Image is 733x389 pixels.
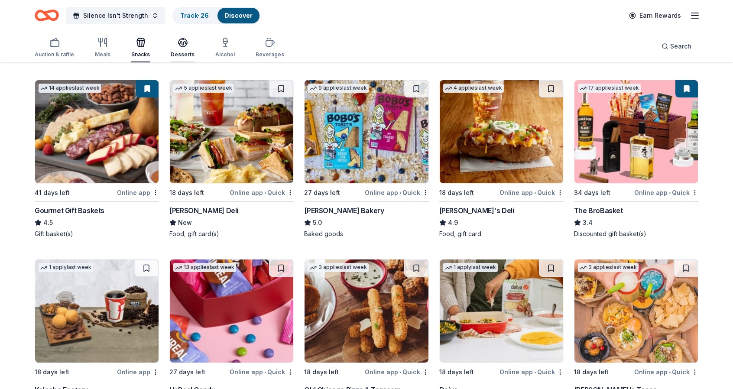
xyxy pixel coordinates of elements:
[499,366,564,377] div: Online app Quick
[313,217,322,228] span: 5.0
[365,366,429,377] div: Online app Quick
[443,263,498,272] div: 1 apply last week
[170,80,293,183] img: Image for McAlister's Deli
[256,34,284,62] button: Beverages
[43,217,53,228] span: 4.5
[35,51,74,58] div: Auction & raffle
[304,205,384,216] div: [PERSON_NAME] Bakery
[574,230,698,238] div: Discounted gift basket(s)
[583,217,593,228] span: 3.4
[499,187,564,198] div: Online app Quick
[308,263,369,272] div: 3 applies last week
[95,34,110,62] button: Meals
[439,80,564,238] a: Image for Jason's Deli4 applieslast week18 days leftOnline app•Quick[PERSON_NAME]'s Deli4.9Food, ...
[399,189,401,196] span: •
[35,367,69,377] div: 18 days left
[574,259,698,363] img: Image for Torchy's Tacos
[169,188,204,198] div: 18 days left
[440,80,563,183] img: Image for Jason's Deli
[35,188,70,198] div: 41 days left
[169,367,205,377] div: 27 days left
[83,10,148,21] span: Silence Isn't Strength
[178,217,192,228] span: New
[35,205,104,216] div: Gourmet Gift Baskets
[264,369,266,376] span: •
[305,80,428,183] img: Image for Bobo's Bakery
[634,366,698,377] div: Online app Quick
[574,80,698,238] a: Image for The BroBasket17 applieslast week34 days leftOnline app•QuickThe BroBasket3.4Discounted ...
[308,84,369,93] div: 9 applies last week
[439,230,564,238] div: Food, gift card
[439,367,474,377] div: 18 days left
[35,34,74,62] button: Auction & raffle
[117,187,159,198] div: Online app
[443,84,504,93] div: 4 applies last week
[578,84,641,93] div: 17 applies last week
[224,12,253,19] a: Discover
[230,187,294,198] div: Online app Quick
[131,34,150,62] button: Snacks
[304,230,428,238] div: Baked goods
[574,80,698,183] img: Image for The BroBasket
[35,5,59,26] a: Home
[574,205,623,216] div: The BroBasket
[256,51,284,58] div: Beverages
[35,80,159,183] img: Image for Gourmet Gift Baskets
[172,7,260,24] button: Track· 26Discover
[131,51,150,58] div: Snacks
[534,369,536,376] span: •
[215,34,235,62] button: Alcohol
[170,259,293,363] img: Image for UnReal Candy
[439,205,514,216] div: [PERSON_NAME]'s Deli
[117,366,159,377] div: Online app
[634,187,698,198] div: Online app Quick
[624,8,686,23] a: Earn Rewards
[440,259,563,363] img: Image for Daiya
[35,259,159,363] img: Image for Kolache Factory
[35,230,159,238] div: Gift basket(s)
[230,366,294,377] div: Online app Quick
[578,263,639,272] div: 3 applies last week
[169,80,294,238] a: Image for McAlister's Deli5 applieslast week18 days leftOnline app•Quick[PERSON_NAME] DeliNewFood...
[574,188,610,198] div: 34 days left
[669,369,671,376] span: •
[169,230,294,238] div: Food, gift card(s)
[448,217,458,228] span: 4.9
[171,51,195,58] div: Desserts
[180,12,209,19] a: Track· 26
[669,189,671,196] span: •
[66,7,165,24] button: Silence Isn't Strength
[304,367,339,377] div: 18 days left
[655,38,698,55] button: Search
[534,189,536,196] span: •
[35,80,159,238] a: Image for Gourmet Gift Baskets14 applieslast week41 days leftOnline appGourmet Gift Baskets4.5Gif...
[39,263,93,272] div: 1 apply last week
[574,367,609,377] div: 18 days left
[173,84,234,93] div: 5 applies last week
[439,188,474,198] div: 18 days left
[304,80,428,238] a: Image for Bobo's Bakery9 applieslast week27 days leftOnline app•Quick[PERSON_NAME] Bakery5.0Baked...
[39,84,101,93] div: 14 applies last week
[304,188,340,198] div: 27 days left
[365,187,429,198] div: Online app Quick
[264,189,266,196] span: •
[215,51,235,58] div: Alcohol
[95,51,110,58] div: Meals
[670,41,691,52] span: Search
[173,263,236,272] div: 13 applies last week
[399,369,401,376] span: •
[169,205,238,216] div: [PERSON_NAME] Deli
[171,34,195,62] button: Desserts
[305,259,428,363] img: Image for Old Chicago Pizza & Taproom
